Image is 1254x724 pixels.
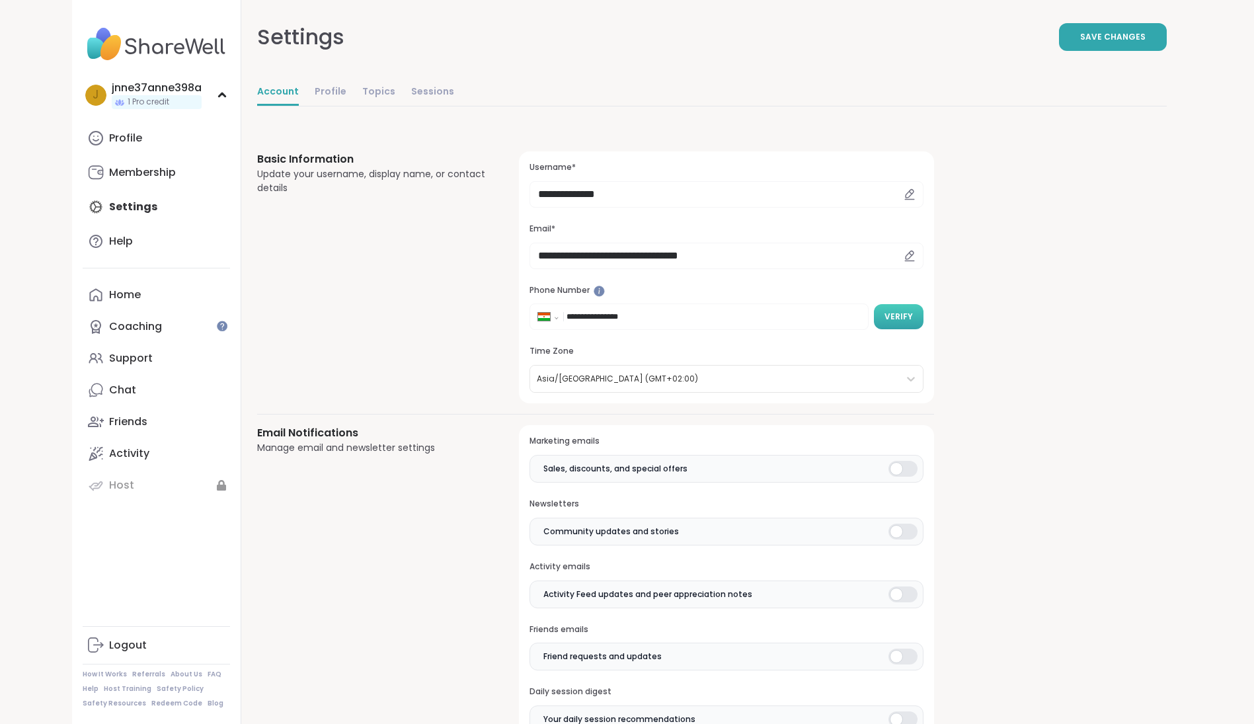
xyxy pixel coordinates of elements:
a: Blog [208,699,223,708]
span: Sales, discounts, and special offers [543,463,687,475]
a: Coaching [83,311,230,342]
div: Support [109,351,153,366]
a: Host Training [104,684,151,694]
div: Profile [109,131,142,145]
h3: Phone Number [529,285,923,296]
button: Verify [874,304,923,329]
div: Logout [109,638,147,653]
a: Safety Resources [83,699,146,708]
div: Host [109,478,134,493]
span: Activity Feed updates and peer appreciation notes [543,588,752,600]
a: Help [83,684,98,694]
h3: Basic Information [257,151,488,167]
h3: Daily session digest [529,686,923,698]
h3: Email Notifications [257,425,488,441]
button: Save Changes [1059,23,1167,51]
h3: Username* [529,162,923,173]
a: Profile [83,122,230,154]
a: Help [83,225,230,257]
span: 1 Pro credit [128,97,169,108]
span: Verify [884,311,913,323]
iframe: Spotlight [217,321,227,331]
div: Settings [257,21,344,53]
span: Community updates and stories [543,526,679,538]
div: Coaching [109,319,162,334]
h3: Friends emails [529,624,923,635]
div: Activity [109,446,149,461]
a: Account [257,79,299,106]
a: Membership [83,157,230,188]
iframe: Spotlight [594,286,605,297]
div: Chat [109,383,136,397]
a: Redeem Code [151,699,202,708]
a: Chat [83,374,230,406]
div: Home [109,288,141,302]
h3: Marketing emails [529,436,923,447]
div: Friends [109,415,147,429]
h3: Activity emails [529,561,923,573]
img: ShareWell Nav Logo [83,21,230,67]
a: Sessions [411,79,454,106]
a: Host [83,469,230,501]
a: How It Works [83,670,127,679]
a: Referrals [132,670,165,679]
a: Safety Policy [157,684,204,694]
a: Activity [83,438,230,469]
a: FAQ [208,670,221,679]
span: Save Changes [1080,31,1146,43]
div: Manage email and newsletter settings [257,441,488,455]
span: Friend requests and updates [543,651,662,663]
h3: Email* [529,223,923,235]
a: Friends [83,406,230,438]
div: Help [109,234,133,249]
a: Support [83,342,230,374]
span: j [93,87,98,104]
a: Logout [83,629,230,661]
a: About Us [171,670,202,679]
a: Topics [362,79,395,106]
a: Home [83,279,230,311]
a: Profile [315,79,346,106]
h3: Time Zone [529,346,923,357]
div: Membership [109,165,176,180]
h3: Newsletters [529,499,923,510]
div: jnne37anne398a [112,81,202,95]
div: Update your username, display name, or contact details [257,167,488,195]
